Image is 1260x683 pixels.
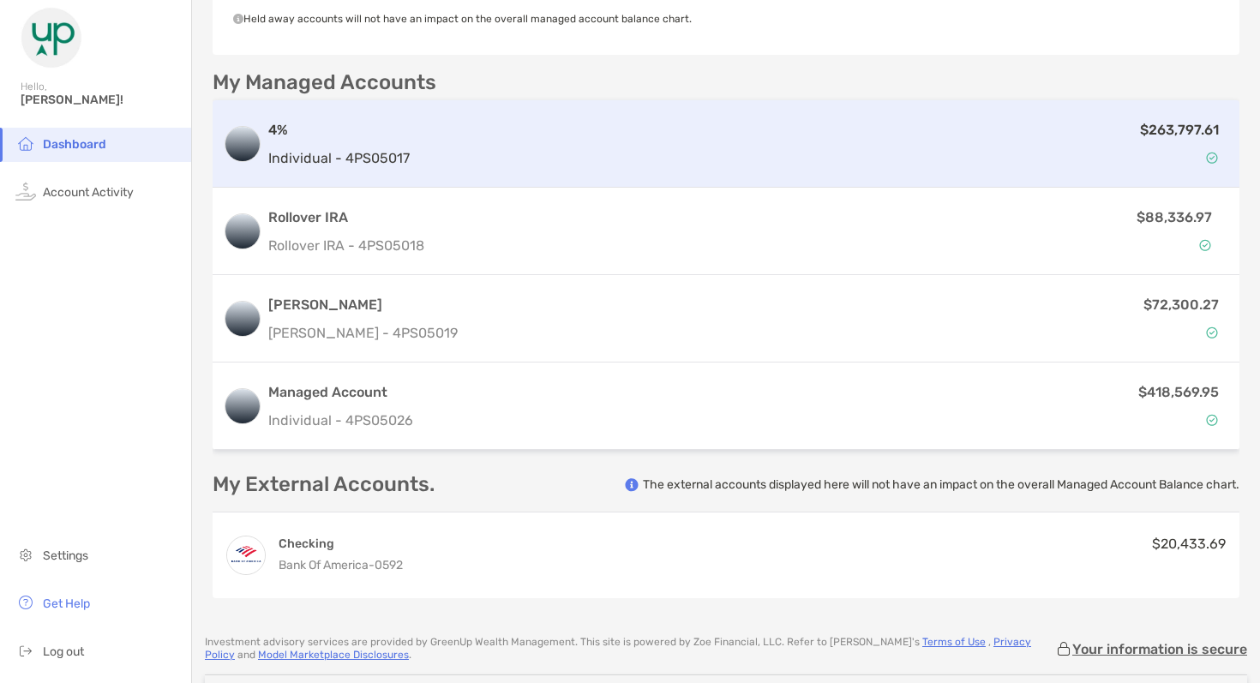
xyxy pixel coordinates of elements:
[1143,294,1219,315] p: $72,300.27
[1140,119,1219,141] p: $263,797.61
[268,322,458,344] p: [PERSON_NAME] - 4PS05019
[43,185,134,200] span: Account Activity
[1137,207,1212,228] p: $88,336.97
[43,548,88,563] span: Settings
[227,536,265,574] img: Main Debit
[213,72,436,93] p: My Managed Accounts
[375,558,403,572] span: 0592
[43,644,84,659] span: Log out
[279,536,403,552] h4: Checking
[225,302,260,336] img: logo account
[1199,239,1211,251] img: Account Status icon
[15,592,36,613] img: get-help icon
[225,214,260,249] img: logo account
[279,558,375,572] span: Bank of America -
[268,382,413,403] h3: Managed Account
[625,478,639,492] img: info
[21,93,181,107] span: [PERSON_NAME]!
[268,207,890,228] h3: Rollover IRA
[1152,536,1226,552] span: $20,433.69
[258,649,409,661] a: Model Marketplace Disclosures
[233,13,692,25] span: Held away accounts will not have an impact on the overall managed account balance chart.
[1072,641,1247,657] p: Your information is secure
[15,544,36,565] img: settings icon
[15,133,36,153] img: household icon
[1206,327,1218,339] img: Account Status icon
[213,474,435,495] p: My External Accounts.
[268,120,410,141] h3: 4%
[225,389,260,423] img: logo account
[268,147,410,169] p: Individual - 4PS05017
[922,636,986,648] a: Terms of Use
[205,636,1031,661] a: Privacy Policy
[21,7,82,69] img: Zoe Logo
[1138,381,1219,403] p: $418,569.95
[268,410,413,431] p: Individual - 4PS05026
[15,181,36,201] img: activity icon
[268,295,458,315] h3: [PERSON_NAME]
[643,476,1239,493] p: The external accounts displayed here will not have an impact on the overall Managed Account Balan...
[43,596,90,611] span: Get Help
[225,127,260,161] img: logo account
[15,640,36,661] img: logout icon
[268,235,890,256] p: Rollover IRA - 4PS05018
[1206,152,1218,164] img: Account Status icon
[1206,414,1218,426] img: Account Status icon
[43,137,106,152] span: Dashboard
[205,636,1055,662] p: Investment advisory services are provided by GreenUp Wealth Management . This site is powered by ...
